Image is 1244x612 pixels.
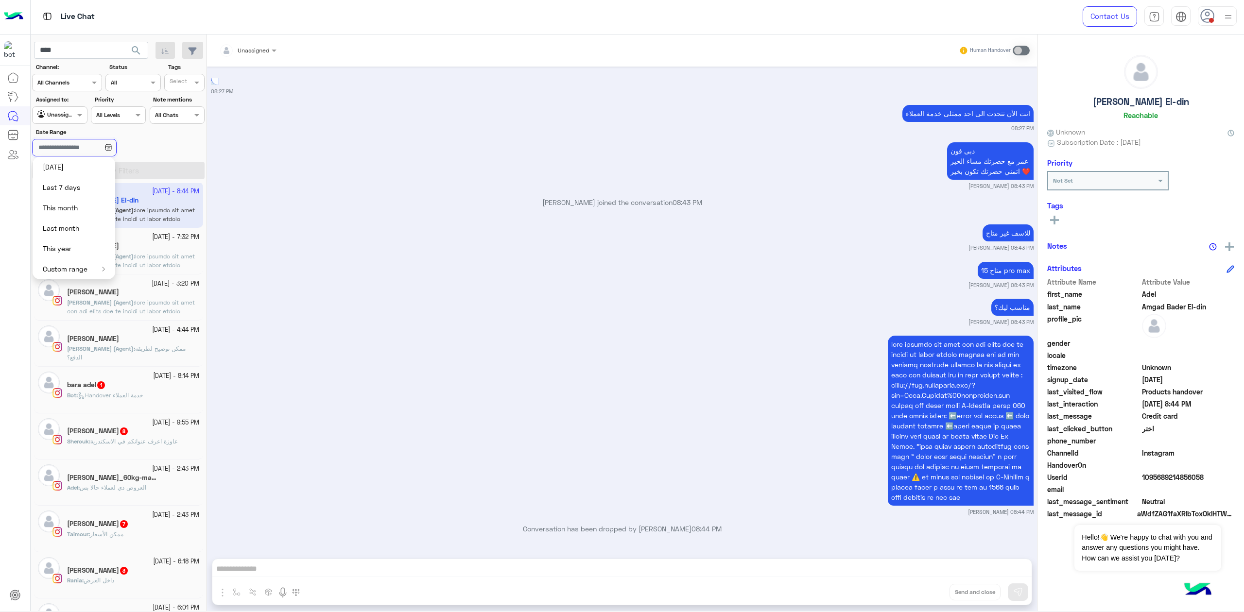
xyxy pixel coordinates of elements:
[1149,11,1160,22] img: tab
[90,530,123,538] span: ممكن الأسعار
[153,557,199,566] small: [DATE] - 6:18 PM
[888,336,1034,506] p: 2/6/2024, 8:44 PM
[1142,436,1235,446] span: null
[1074,525,1221,571] span: Hello!👋 We're happy to chat with you and answer any questions you might have. How can we assist y...
[33,238,115,259] button: This year
[211,197,1034,207] p: [PERSON_NAME] joined the conversation
[109,63,159,71] label: Status
[52,481,62,491] img: Instagram
[1142,496,1235,507] span: 0
[67,391,78,399] b: :
[1093,96,1189,107] h5: [PERSON_NAME] El-din
[4,41,21,59] img: 1403182699927242
[1142,314,1166,338] img: defaultAdmin.png
[52,342,62,352] img: Instagram
[152,325,199,335] small: [DATE] - 4:44 PM
[1011,124,1034,132] small: 08:27 PM
[1142,350,1235,360] span: null
[33,177,115,198] button: Last 7 days
[52,388,62,398] img: Instagram
[1047,302,1140,312] span: last_name
[120,427,128,435] span: 8
[33,259,115,279] button: Custom range
[1142,338,1235,348] span: null
[1142,387,1235,397] span: Products handover
[130,45,142,56] span: search
[67,530,88,538] span: Taimour
[1142,460,1235,470] span: null
[1142,302,1235,312] span: Amgad Bader El-din
[983,224,1034,241] p: 2/6/2024, 8:43 PM
[67,484,78,491] span: Adel
[1142,411,1235,421] span: Credit card
[4,6,23,27] img: Logo
[1047,387,1140,397] span: last_visited_flow
[52,435,62,444] img: Instagram
[95,95,145,104] label: Priority
[1047,350,1140,360] span: locale
[33,157,115,177] button: [DATE]
[52,296,62,306] img: Instagram
[52,527,62,537] img: Instagram
[67,381,106,389] h5: bara adel
[152,464,199,474] small: [DATE] - 2:43 PM
[38,418,60,440] img: defaultAdmin.png
[102,267,105,272] img: open
[168,77,187,88] div: Select
[67,566,129,575] h5: Rania Adel
[52,574,62,583] img: Instagram
[38,279,60,301] img: defaultAdmin.png
[152,510,199,520] small: [DATE] - 2:43 PM
[1047,424,1140,434] span: last_clicked_button
[152,279,199,289] small: [DATE] - 3:20 PM
[1047,362,1140,373] span: timezone
[1047,484,1140,494] span: email
[33,198,115,218] button: This month
[67,438,90,445] b: :
[67,474,159,482] h5: Adel Muhammad_60kg-ma
[67,577,82,584] span: Rania
[968,281,1034,289] small: [PERSON_NAME] 08:43 PM
[1144,6,1164,27] a: tab
[1142,289,1235,299] span: Adel
[1053,177,1073,184] b: Not Set
[1047,241,1067,250] h6: Notes
[1142,277,1235,287] span: Attribute Value
[1047,314,1140,336] span: profile_pic
[1142,484,1235,494] span: null
[38,510,60,532] img: defaultAdmin.png
[67,484,80,491] b: :
[991,299,1034,316] p: 2/6/2024, 8:43 PM
[41,10,53,22] img: tab
[153,372,199,381] small: [DATE] - 8:14 PM
[1181,573,1215,607] img: hulul-logo.png
[1047,158,1072,167] h6: Priority
[902,105,1034,122] p: 2/6/2024, 8:27 PM
[38,372,60,393] img: defaultAdmin.png
[67,345,134,352] span: [PERSON_NAME] (Agent)
[67,335,119,343] h5: Sara Elfadel
[1047,289,1140,299] span: first_name
[67,577,84,584] b: :
[67,391,76,399] span: Bot
[970,47,1011,54] small: Human Handover
[38,325,60,347] img: defaultAdmin.png
[673,198,702,206] span: 08:43 PM
[67,299,135,306] b: :
[152,233,199,242] small: [DATE] - 7:32 PM
[1047,374,1140,385] span: signup_date
[36,95,86,104] label: Assigned to:
[84,577,114,584] span: داخل العرض
[968,508,1034,516] small: [PERSON_NAME] 08:44 PM
[120,567,128,575] span: 3
[32,162,205,179] button: Apply Filters
[67,299,134,306] span: [PERSON_NAME] (Agent)
[1047,399,1140,409] span: last_interaction
[67,530,90,538] b: :
[238,47,269,54] span: Unassigned
[67,438,89,445] span: Sherouk
[67,288,119,296] h5: Adel Elgaly
[1047,436,1140,446] span: phone_number
[168,63,204,71] label: Tags
[211,87,233,95] small: 08:27 PM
